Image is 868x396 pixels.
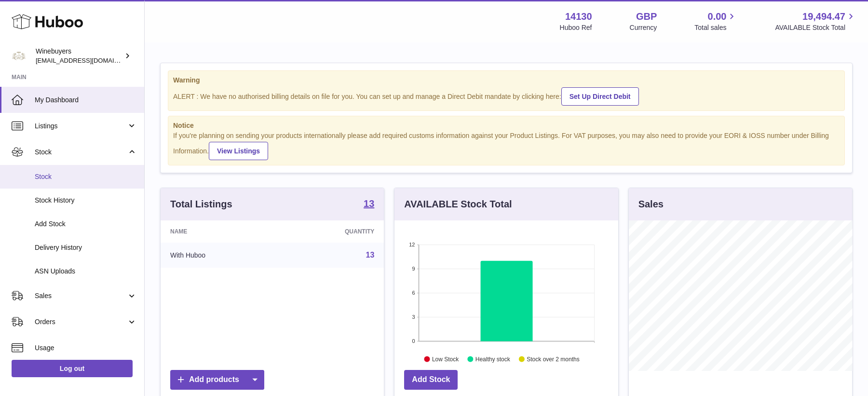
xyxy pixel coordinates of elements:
text: 0 [412,338,415,344]
h3: Sales [638,198,664,211]
strong: 14130 [565,10,592,23]
span: AVAILABLE Stock Total [775,23,856,32]
span: Listings [35,122,127,131]
strong: 13 [364,199,374,208]
text: Low Stock [432,356,459,363]
text: Stock over 2 months [527,356,580,363]
text: 6 [412,290,415,296]
a: 13 [364,199,374,210]
span: 19,494.47 [802,10,845,23]
div: Winebuyers [36,47,122,65]
span: Stock [35,148,127,157]
text: 12 [409,242,415,247]
strong: GBP [636,10,657,23]
div: If you're planning on sending your products internationally please add required customs informati... [173,131,840,160]
a: Log out [12,360,133,377]
a: View Listings [209,142,268,160]
text: Healthy stock [475,356,511,363]
a: Set Up Direct Debit [561,87,639,106]
span: Total sales [694,23,737,32]
span: Stock History [35,196,137,205]
span: [EMAIL_ADDRESS][DOMAIN_NAME] [36,56,142,64]
span: Sales [35,291,127,300]
th: Name [161,220,278,243]
div: ALERT : We have no authorised billing details on file for you. You can set up and manage a Direct... [173,86,840,106]
span: Add Stock [35,219,137,229]
strong: Warning [173,76,840,85]
strong: Notice [173,121,840,130]
a: 13 [366,251,375,259]
span: Stock [35,172,137,181]
span: Usage [35,343,137,353]
div: Currency [630,23,657,32]
span: Delivery History [35,243,137,252]
text: 9 [412,266,415,272]
text: 3 [412,314,415,320]
span: ASN Uploads [35,267,137,276]
h3: AVAILABLE Stock Total [404,198,512,211]
img: ben@winebuyers.com [12,49,26,63]
td: With Huboo [161,243,278,268]
span: My Dashboard [35,96,137,105]
span: Orders [35,317,127,327]
a: 19,494.47 AVAILABLE Stock Total [775,10,856,32]
a: 0.00 Total sales [694,10,737,32]
div: Huboo Ref [560,23,592,32]
span: 0.00 [708,10,727,23]
a: Add Stock [404,370,458,390]
th: Quantity [278,220,384,243]
h3: Total Listings [170,198,232,211]
a: Add products [170,370,264,390]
